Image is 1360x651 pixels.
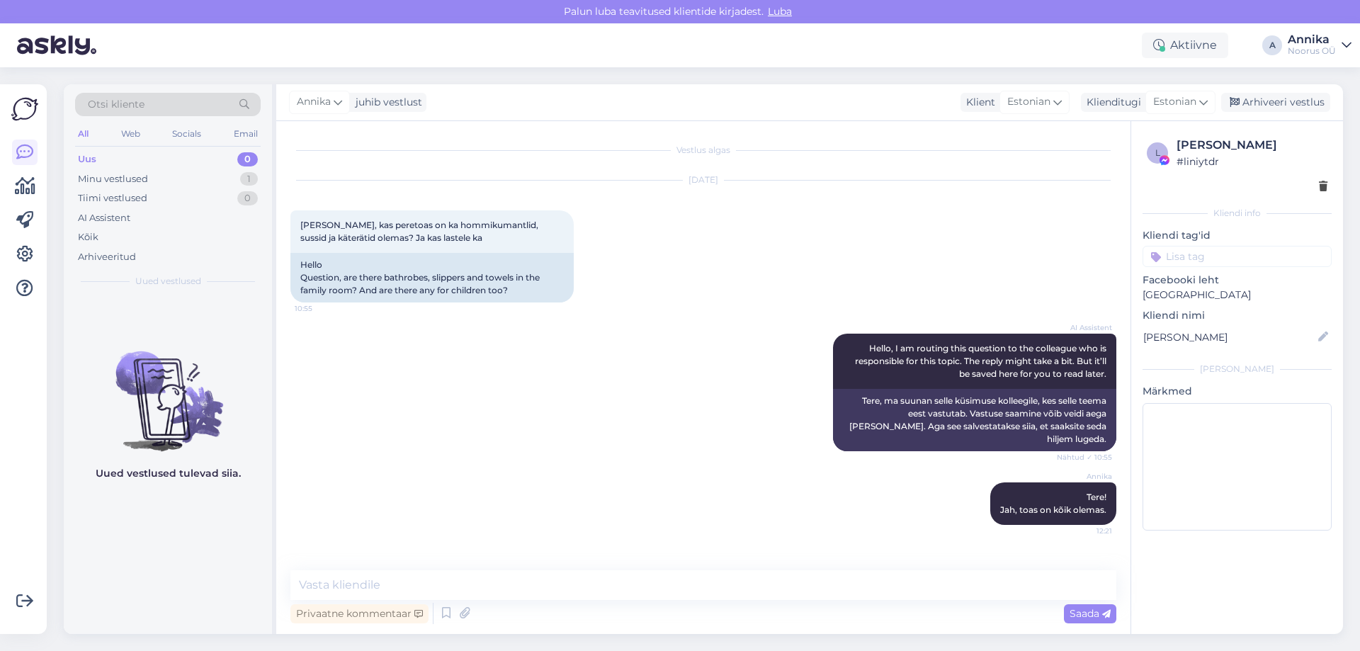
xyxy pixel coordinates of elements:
div: Privaatne kommentaar [290,604,429,623]
p: [GEOGRAPHIC_DATA] [1143,288,1332,302]
span: Estonian [1153,94,1196,110]
span: Annika [1059,471,1112,482]
div: Noorus OÜ [1288,45,1336,57]
p: Facebooki leht [1143,273,1332,288]
div: All [75,125,91,143]
input: Lisa tag [1143,246,1332,267]
div: Uus [78,152,96,166]
div: AI Assistent [78,211,130,225]
span: Annika [297,94,331,110]
div: Socials [169,125,204,143]
span: 10:55 [295,303,348,314]
span: Hello, I am routing this question to the colleague who is responsible for this topic. The reply m... [855,343,1109,379]
a: AnnikaNoorus OÜ [1288,34,1351,57]
div: Aktiivne [1142,33,1228,58]
div: 0 [237,152,258,166]
span: Nähtud ✓ 10:55 [1057,452,1112,463]
p: Kliendi nimi [1143,308,1332,323]
p: Märkmed [1143,384,1332,399]
img: Askly Logo [11,96,38,123]
div: 1 [240,172,258,186]
div: A [1262,35,1282,55]
span: Otsi kliente [88,97,144,112]
span: 12:21 [1059,526,1112,536]
span: Saada [1070,607,1111,620]
div: Hello Question, are there bathrobes, slippers and towels in the family room? And are there any fo... [290,253,574,302]
div: Email [231,125,261,143]
span: [PERSON_NAME], kas peretoas on ka hommikumantlid, sussid ja käterätid olemas? Ja kas lastele ka [300,220,540,243]
div: # liniytdr [1177,154,1327,169]
div: Kõik [78,230,98,244]
div: Annika [1288,34,1336,45]
div: Klient [960,95,995,110]
div: [PERSON_NAME] [1177,137,1327,154]
div: [PERSON_NAME] [1143,363,1332,375]
span: Estonian [1007,94,1050,110]
p: Kliendi tag'id [1143,228,1332,243]
div: juhib vestlust [350,95,422,110]
p: Uued vestlused tulevad siia. [96,466,241,481]
div: Vestlus algas [290,144,1116,157]
input: Lisa nimi [1143,329,1315,345]
div: [DATE] [290,174,1116,186]
span: Uued vestlused [135,275,201,288]
div: Arhiveeritud [78,250,136,264]
img: No chats [64,326,272,453]
div: 0 [237,191,258,205]
span: l [1155,147,1160,158]
div: Tiimi vestlused [78,191,147,205]
div: Tere, ma suunan selle küsimuse kolleegile, kes selle teema eest vastutab. Vastuse saamine võib ve... [833,389,1116,451]
div: Klienditugi [1081,95,1141,110]
span: AI Assistent [1059,322,1112,333]
div: Minu vestlused [78,172,148,186]
div: Web [118,125,143,143]
div: Kliendi info [1143,207,1332,220]
div: Arhiveeri vestlus [1221,93,1330,112]
span: Luba [764,5,796,18]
